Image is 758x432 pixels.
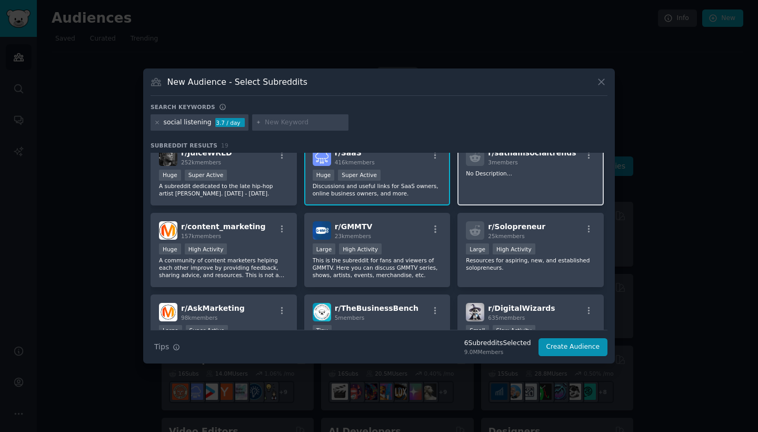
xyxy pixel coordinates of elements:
[313,303,331,321] img: TheBusinessBench
[265,118,345,127] input: New Keyword
[464,339,531,348] div: 6 Subreddit s Selected
[159,221,177,240] img: content_marketing
[338,170,381,181] div: Super Active
[313,325,332,336] div: Tiny
[466,243,489,254] div: Large
[181,233,221,239] span: 157k members
[488,304,555,312] span: r/ DigitalWizards
[493,243,535,254] div: High Activity
[313,148,331,166] img: SaaS
[181,222,266,231] span: r/ content_marketing
[159,148,177,166] img: JuiceWRLD
[464,348,531,356] div: 9.0M Members
[313,182,442,197] p: Discussions and useful links for SaaS owners, online business owners, and more.
[466,257,595,271] p: Resources for aspiring, new, and established solopreneurs.
[335,149,362,157] span: r/ SaaS
[215,118,245,127] div: 3.7 / day
[164,118,212,127] div: social listening
[335,159,375,165] span: 416k members
[181,315,217,321] span: 98k members
[221,142,228,149] span: 19
[159,257,288,279] p: A community of content marketers helping each other improve by providing feedback, sharing advice...
[538,338,608,356] button: Create Audience
[488,233,524,239] span: 25k members
[488,149,576,157] span: r/ satnamsocialtrends
[466,170,595,177] p: No Description...
[488,315,525,321] span: 635 members
[159,243,181,254] div: Huge
[493,325,535,336] div: Slow Activity
[159,170,181,181] div: Huge
[186,325,228,336] div: Super Active
[154,341,169,352] span: Tips
[185,170,227,181] div: Super Active
[335,304,418,312] span: r/ TheBusinessBench
[313,243,336,254] div: Large
[335,222,373,231] span: r/ GMMTV
[159,182,288,197] p: A subreddit dedicated to the late hip-hop artist [PERSON_NAME]. [DATE] - [DATE].
[159,325,182,336] div: Large
[466,303,484,321] img: DigitalWizards
[151,103,215,111] h3: Search keywords
[181,304,245,312] span: r/ AskMarketing
[313,257,442,279] p: This is the subreddit for fans and viewers of GMMTV. Here you can discuss GMMTV series, shows, ar...
[335,315,365,321] span: 5 members
[185,243,227,254] div: High Activity
[313,221,331,240] img: GMMTV
[167,76,307,87] h3: New Audience - Select Subreddits
[466,325,488,336] div: Small
[488,159,518,165] span: 3 members
[181,149,232,157] span: r/ JuiceWRLD
[181,159,221,165] span: 252k members
[151,338,184,356] button: Tips
[488,222,545,231] span: r/ Solopreneur
[151,142,217,149] span: Subreddit Results
[335,233,371,239] span: 23k members
[339,243,382,254] div: High Activity
[159,303,177,321] img: AskMarketing
[313,170,335,181] div: Huge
